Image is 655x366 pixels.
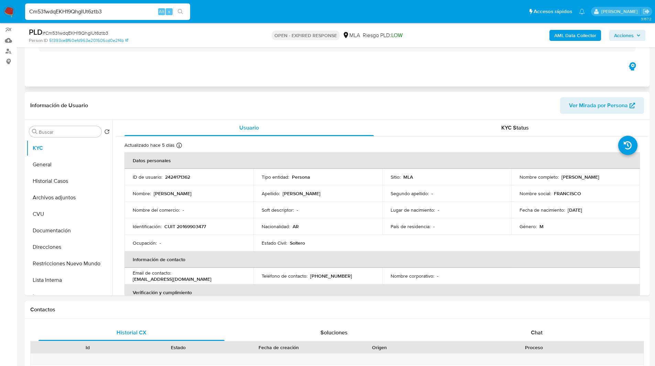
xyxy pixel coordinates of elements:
p: FRANCISCO [554,190,581,197]
button: Acciones [609,30,645,41]
p: Nombre : [133,190,151,197]
button: General [26,156,112,173]
p: Nacionalidad : [262,223,290,230]
button: Ver Mirada por Persona [560,97,644,114]
p: - [437,273,438,279]
input: Buscar [39,129,99,135]
button: Items [26,288,112,305]
span: Soluciones [320,329,348,336]
p: Segundo apellido : [391,190,429,197]
th: Datos personales [124,152,640,169]
div: Fecha de creación [228,344,329,351]
button: KYC [26,140,112,156]
p: Fecha de nacimiento : [520,207,565,213]
p: 2424171362 [165,174,190,180]
p: Soltero [290,240,305,246]
p: Lugar de nacimiento : [391,207,435,213]
p: ID de usuario : [133,174,162,180]
p: AR [293,223,299,230]
div: Origen [339,344,420,351]
b: AML Data Collector [554,30,596,41]
p: Apellido : [262,190,280,197]
div: MLA [342,32,360,39]
th: Información de contacto [124,251,640,268]
p: - [438,207,439,213]
button: Documentación [26,222,112,239]
p: [PERSON_NAME] [283,190,320,197]
p: Nombre completo : [520,174,559,180]
p: [DATE] [568,207,582,213]
span: Usuario [239,124,259,132]
p: matiasagustin.white@mercadolibre.com [601,8,640,15]
p: [EMAIL_ADDRESS][DOMAIN_NAME] [133,276,211,282]
p: Estado Civil : [262,240,287,246]
p: [PERSON_NAME] [154,190,192,197]
b: Person ID [29,37,48,44]
span: # Cm531wdqEKH19QhgIUt6ztb3 [43,30,108,36]
span: Acciones [614,30,634,41]
p: Soft descriptor : [262,207,294,213]
a: 51393ce8f60efd963e201606cd0e2f4b [49,37,128,44]
h1: Contactos [30,306,644,313]
p: Persona [292,174,310,180]
span: Chat [531,329,543,336]
button: search-icon [173,7,187,16]
span: Historial CX [117,329,146,336]
p: Género : [520,223,537,230]
p: MLA [403,174,413,180]
div: Id [47,344,128,351]
button: Buscar [32,129,37,134]
span: KYC Status [501,124,529,132]
span: Alt [159,8,164,15]
span: s [168,8,170,15]
p: Identificación : [133,223,162,230]
h1: Información de Usuario [30,102,88,109]
p: M [539,223,544,230]
button: Lista Interna [26,272,112,288]
p: - [433,223,435,230]
p: Teléfono de contacto : [262,273,307,279]
p: Nombre corporativo : [391,273,434,279]
p: Tipo entidad : [262,174,289,180]
p: [PHONE_NUMBER] [310,273,352,279]
input: Buscar usuario o caso... [25,7,190,16]
div: Estado [138,344,219,351]
p: Actualizado hace 5 días [124,142,175,148]
p: Email de contacto : [133,270,171,276]
p: Nombre social : [520,190,551,197]
span: Ver Mirada por Persona [569,97,628,114]
p: - [432,190,433,197]
div: Proceso [429,344,639,351]
button: Historial Casos [26,173,112,189]
button: AML Data Collector [549,30,601,41]
p: Nombre del comercio : [133,207,180,213]
th: Verificación y cumplimiento [124,284,640,301]
p: - [297,207,298,213]
p: [PERSON_NAME] [561,174,599,180]
span: Riesgo PLD: [363,32,403,39]
p: OPEN - EXPIRED RESPONSE [272,31,340,40]
p: Ocupación : [133,240,157,246]
button: CVU [26,206,112,222]
button: Archivos adjuntos [26,189,112,206]
p: CUIT 20169903477 [164,223,206,230]
button: Restricciones Nuevo Mundo [26,255,112,272]
a: Salir [643,8,650,15]
p: Sitio : [391,174,401,180]
button: Volver al orden por defecto [104,129,110,136]
p: País de residencia : [391,223,430,230]
b: PLD [29,26,43,37]
p: - [160,240,161,246]
p: - [183,207,184,213]
span: Accesos rápidos [534,8,572,15]
a: Notificaciones [579,9,585,14]
span: 3.157.2 [641,16,652,22]
span: LOW [391,31,403,39]
button: Direcciones [26,239,112,255]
